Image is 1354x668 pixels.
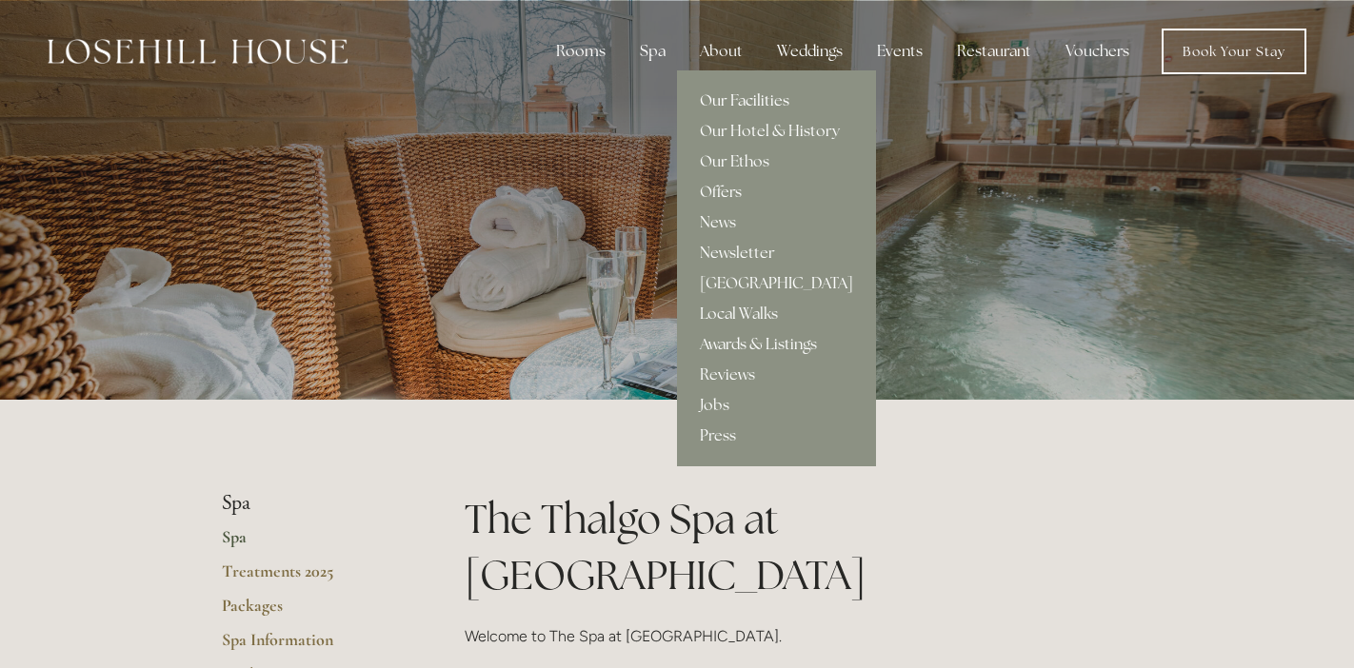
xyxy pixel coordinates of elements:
[677,238,876,268] a: Newsletter
[677,421,876,451] a: Press
[677,86,876,116] a: Our Facilities
[862,32,938,70] div: Events
[625,32,681,70] div: Spa
[222,595,404,629] a: Packages
[465,491,1132,603] h1: The Thalgo Spa at [GEOGRAPHIC_DATA]
[222,560,404,595] a: Treatments 2025
[1162,29,1306,74] a: Book Your Stay
[677,207,876,238] a: News
[222,629,404,663] a: Spa Information
[677,116,876,147] a: Our Hotel & History
[677,177,876,207] a: Offers
[677,390,876,421] a: Jobs
[685,32,758,70] div: About
[942,32,1046,70] div: Restaurant
[677,268,876,299] a: [GEOGRAPHIC_DATA]
[222,526,404,560] a: Spa
[677,360,876,390] a: Reviews
[541,32,621,70] div: Rooms
[222,491,404,516] li: Spa
[48,39,348,64] img: Losehill House
[1050,32,1145,70] a: Vouchers
[677,147,876,177] a: Our Ethos
[762,32,858,70] div: Weddings
[677,299,876,329] a: Local Walks
[677,329,876,360] a: Awards & Listings
[465,623,1132,649] p: Welcome to The Spa at [GEOGRAPHIC_DATA].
